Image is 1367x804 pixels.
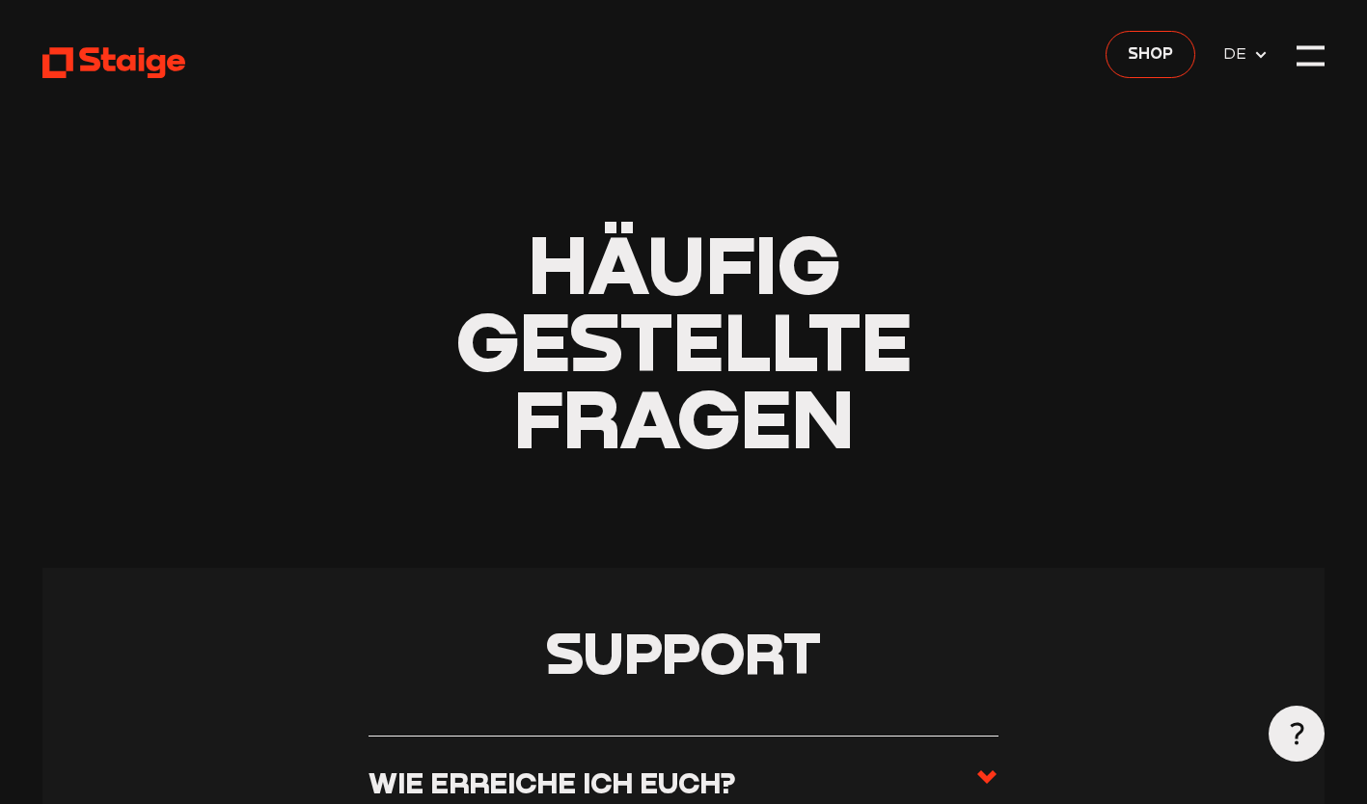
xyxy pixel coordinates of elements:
span: Häufig gestellte Fragen [456,214,912,467]
span: DE [1223,41,1253,66]
span: Support [546,617,821,686]
h3: Wie erreiche ich euch? [369,765,736,800]
span: Shop [1128,41,1173,66]
a: Shop [1106,31,1195,78]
